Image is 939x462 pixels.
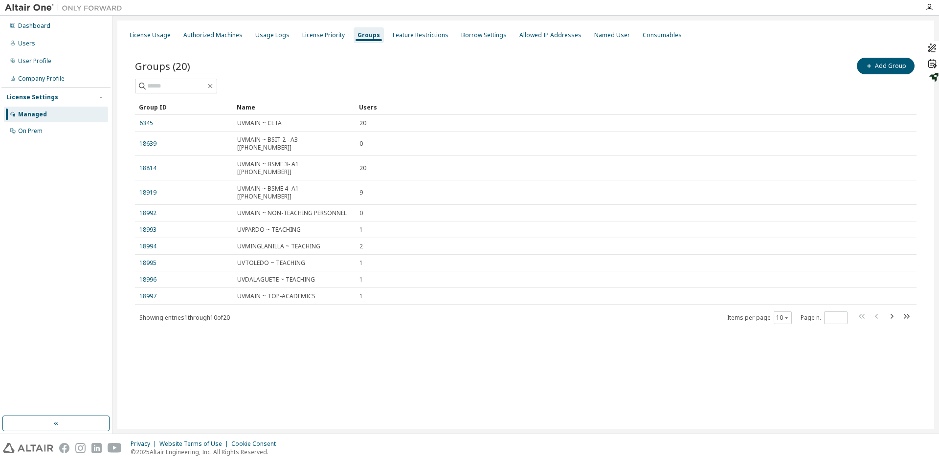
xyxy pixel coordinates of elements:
[131,440,159,448] div: Privacy
[3,443,53,453] img: altair_logo.svg
[108,443,122,453] img: youtube.svg
[139,140,156,148] a: 18639
[91,443,102,453] img: linkedin.svg
[139,313,230,322] span: Showing entries 1 through 10 of 20
[359,226,363,234] span: 1
[18,127,43,135] div: On Prem
[18,75,65,83] div: Company Profile
[139,226,156,234] a: 18993
[135,59,190,73] span: Groups (20)
[359,259,363,267] span: 1
[237,136,351,152] span: UVMAIN ~ BSIT 2 - A3 [[PHONE_NUMBER]]
[237,226,301,234] span: UVPARDO ~ TEACHING
[237,119,282,127] span: UVMAIN ~ CETA
[5,3,127,13] img: Altair One
[359,292,363,300] span: 1
[130,31,171,39] div: License Usage
[255,31,290,39] div: Usage Logs
[18,22,50,30] div: Dashboard
[643,31,682,39] div: Consumables
[237,276,315,284] span: UVDALAGUETE ~ TEACHING
[237,160,351,176] span: UVMAIN ~ BSME 3- A1 [[PHONE_NUMBER]]
[776,314,789,322] button: 10
[359,140,363,148] span: 0
[237,209,347,217] span: UVMAIN ~ NON-TEACHING PERSONNEL
[359,119,366,127] span: 20
[302,31,345,39] div: License Priority
[359,189,363,197] span: 9
[139,99,229,115] div: Group ID
[231,440,282,448] div: Cookie Consent
[139,259,156,267] a: 18995
[139,276,156,284] a: 18996
[18,57,51,65] div: User Profile
[359,99,889,115] div: Users
[801,311,848,324] span: Page n.
[131,448,282,456] p: © 2025 Altair Engineering, Inc. All Rights Reserved.
[139,164,156,172] a: 18814
[139,119,153,127] a: 6345
[519,31,581,39] div: Allowed IP Addresses
[359,209,363,217] span: 0
[18,110,47,118] div: Managed
[59,443,69,453] img: facebook.svg
[857,58,915,74] button: Add Group
[237,185,351,200] span: UVMAIN ~ BSME 4- A1 [[PHONE_NUMBER]]
[359,164,366,172] span: 20
[139,209,156,217] a: 18992
[237,292,315,300] span: UVMAIN ~ TOP-ACADEMICS
[237,242,320,250] span: UVMINGLANILLA ~ TEACHING
[183,31,243,39] div: Authorized Machines
[18,40,35,47] div: Users
[461,31,507,39] div: Borrow Settings
[75,443,86,453] img: instagram.svg
[6,93,58,101] div: License Settings
[358,31,380,39] div: Groups
[139,242,156,250] a: 18994
[359,276,363,284] span: 1
[159,440,231,448] div: Website Terms of Use
[139,189,156,197] a: 18919
[727,311,792,324] span: Items per page
[594,31,630,39] div: Named User
[237,99,351,115] div: Name
[237,259,305,267] span: UVTOLEDO ~ TEACHING
[139,292,156,300] a: 18997
[393,31,448,39] div: Feature Restrictions
[359,242,363,250] span: 2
